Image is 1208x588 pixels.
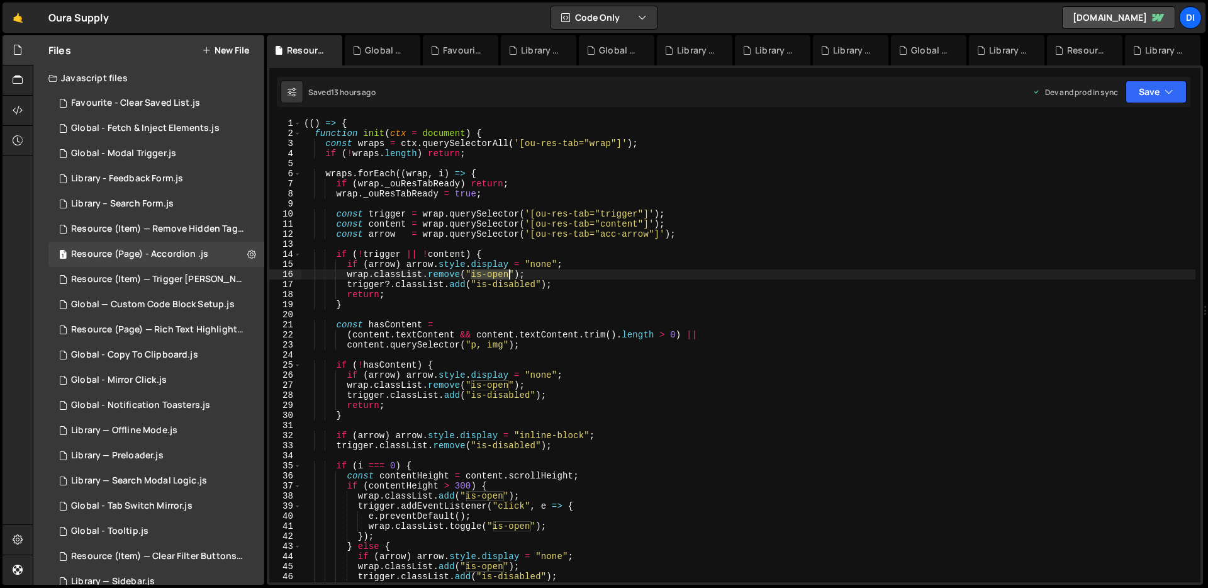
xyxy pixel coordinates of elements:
[48,116,264,141] div: 14937/45864.js
[48,242,264,267] div: 14937/45953.js
[989,44,1029,57] div: Library — Search Modal Logic.js
[71,198,174,210] div: Library – Search Form.js
[269,209,301,219] div: 10
[308,87,376,98] div: Saved
[71,123,220,134] div: Global - Fetch & Inject Elements.js
[202,45,249,55] button: New File
[71,299,235,310] div: Global — Custom Code Block Setup.js
[48,191,264,217] div: 14937/45456.js
[269,481,301,491] div: 37
[269,451,301,461] div: 34
[269,259,301,269] div: 15
[269,219,301,229] div: 11
[71,173,183,184] div: Library - Feedback Form.js
[269,249,301,259] div: 14
[48,468,264,494] div: 14937/44851.js
[551,6,657,29] button: Code Only
[269,511,301,521] div: 40
[269,139,301,149] div: 3
[269,572,301,582] div: 46
[287,44,327,57] div: Resource (Page) - Accordion .js
[269,390,301,400] div: 28
[71,148,176,159] div: Global - Modal Trigger.js
[48,91,264,116] div: 14937/45672.js
[269,531,301,541] div: 42
[269,370,301,380] div: 26
[269,521,301,531] div: 41
[443,44,483,57] div: Favourite - Clear Saved List.js
[48,494,264,519] div: 14937/44975.js
[755,44,795,57] div: Library — Theme Toggle.js
[269,310,301,320] div: 20
[269,128,301,139] div: 2
[48,317,269,342] div: 14937/44597.js
[1179,6,1202,29] a: Di
[71,551,245,562] div: Resource (Item) — Clear Filter Buttons.js
[33,65,264,91] div: Javascript files
[71,324,245,336] div: Resource (Page) — Rich Text Highlight Pill.js
[365,44,405,57] div: Global - Fetch & Inject Elements.js
[59,251,67,261] span: 1
[269,360,301,370] div: 25
[71,249,208,260] div: Resource (Page) - Accordion .js
[71,425,177,436] div: Library — Offline Mode.js
[48,43,71,57] h2: Files
[1067,44,1107,57] div: Resource (Page) — Rich Text Highlight Pill.js
[71,375,167,386] div: Global - Mirror Click.js
[269,491,301,501] div: 38
[269,149,301,159] div: 4
[269,239,301,249] div: 13
[269,410,301,421] div: 30
[269,118,301,128] div: 1
[269,400,301,410] div: 29
[269,461,301,471] div: 35
[269,471,301,481] div: 36
[269,229,301,239] div: 12
[1032,87,1118,98] div: Dev and prod in sync
[48,10,109,25] div: Oura Supply
[48,292,264,317] div: 14937/44281.js
[269,431,301,441] div: 32
[269,159,301,169] div: 5
[48,342,264,368] div: 14937/44582.js
[71,526,148,537] div: Global - Tooltip.js
[71,98,200,109] div: Favourite - Clear Saved List.js
[71,400,210,411] div: Global - Notification Toasters.js
[269,421,301,431] div: 31
[269,320,301,330] div: 21
[269,280,301,290] div: 17
[269,441,301,451] div: 33
[71,274,245,285] div: Resource (Item) — Trigger [PERSON_NAME] on Save.js
[599,44,639,57] div: Global - Modal Trigger.js
[48,544,269,569] div: 14937/43376.js
[48,217,269,242] div: 14937/43535.js
[48,519,264,544] div: 14937/44562.js
[71,223,245,235] div: Resource (Item) — Remove Hidden Tags on Load.js
[269,541,301,551] div: 43
[48,166,264,191] div: 14937/45625.js
[269,380,301,390] div: 27
[269,189,301,199] div: 8
[48,393,264,418] div: 14937/44585.js
[269,199,301,209] div: 9
[521,44,561,57] div: Library - Feedback Form.js
[71,576,155,587] div: Library — Sidebar.js
[269,300,301,310] div: 19
[269,551,301,562] div: 44
[269,501,301,511] div: 39
[331,87,376,98] div: 13 hours ago
[48,141,264,166] div: 14937/45544.js
[48,443,264,468] div: 14937/43958.js
[269,350,301,360] div: 24
[833,44,873,57] div: Library — Sidebar.js
[1145,44,1185,57] div: Library — Sidebar Mobile.js
[48,267,269,292] div: 14937/43515.js
[1062,6,1175,29] a: [DOMAIN_NAME]
[269,562,301,572] div: 45
[48,418,264,443] div: 14937/44586.js
[269,290,301,300] div: 18
[71,475,207,487] div: Library — Search Modal Logic.js
[269,340,301,350] div: 23
[71,349,198,361] div: Global - Copy To Clipboard.js
[911,44,951,57] div: Global - Tab Switch Mirror.js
